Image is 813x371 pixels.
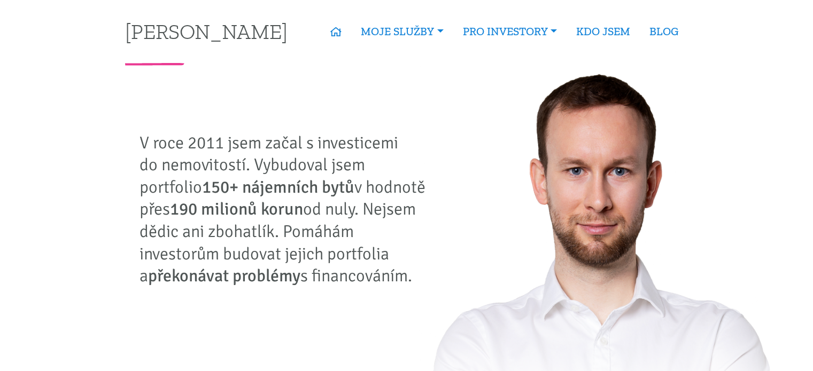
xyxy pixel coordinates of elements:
a: MOJE SLUŽBY [351,19,453,44]
strong: 190 milionů korun [170,199,303,219]
a: KDO JSEM [567,19,640,44]
strong: překonávat problémy [148,265,300,286]
a: BLOG [640,19,688,44]
p: V roce 2011 jsem začal s investicemi do nemovitostí. Vybudoval jsem portfolio v hodnotě přes od n... [140,132,433,287]
a: PRO INVESTORY [453,19,567,44]
strong: 150+ nájemních bytů [202,177,354,198]
a: [PERSON_NAME] [125,21,288,42]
